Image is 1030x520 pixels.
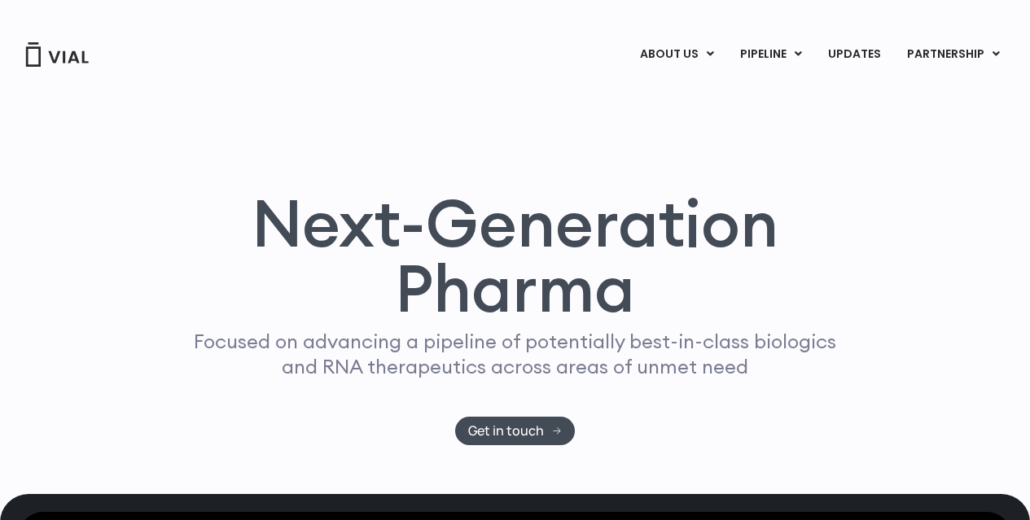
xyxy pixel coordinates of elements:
a: Get in touch [455,417,575,445]
p: Focused on advancing a pipeline of potentially best-in-class biologics and RNA therapeutics acros... [187,329,844,379]
a: PIPELINEMenu Toggle [727,41,814,68]
a: PARTNERSHIPMenu Toggle [894,41,1013,68]
a: UPDATES [815,41,893,68]
span: Get in touch [468,425,544,437]
h1: Next-Generation Pharma [163,190,868,321]
a: ABOUT USMenu Toggle [627,41,726,68]
img: Vial Logo [24,42,90,67]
